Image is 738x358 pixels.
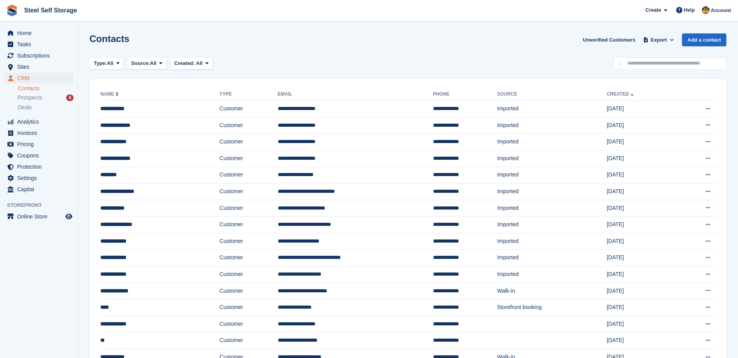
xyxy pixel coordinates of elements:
th: Email [278,88,433,101]
a: menu [4,173,74,183]
span: Sites [17,61,64,72]
td: Customer [219,316,277,332]
td: Customer [219,167,277,183]
td: [DATE] [607,299,677,316]
td: [DATE] [607,167,677,183]
a: Unverified Customers [580,33,638,46]
span: Home [17,28,64,38]
button: Source: All [127,57,167,70]
td: Customer [219,183,277,200]
span: Capital [17,184,64,195]
span: Protection [17,161,64,172]
td: Customer [219,217,277,233]
span: Analytics [17,116,64,127]
td: Imported [497,250,607,266]
td: Customer [219,283,277,299]
a: Deals [18,103,74,112]
th: Phone [433,88,497,101]
td: Customer [219,332,277,349]
td: Imported [497,117,607,134]
td: Storefront booking [497,299,607,316]
span: Source: [131,59,150,67]
td: Customer [219,150,277,167]
span: Online Store [17,211,64,222]
img: James Steel [702,6,710,14]
h1: Contacts [89,33,130,44]
td: [DATE] [607,332,677,349]
button: Export [642,33,676,46]
td: Imported [497,217,607,233]
td: Imported [497,266,607,283]
td: Customer [219,266,277,283]
span: Created: [174,60,195,66]
span: Help [684,6,695,14]
button: Created: All [170,57,213,70]
a: menu [4,139,74,150]
span: Type: [94,59,107,67]
a: menu [4,73,74,84]
td: [DATE] [607,134,677,150]
span: Account [711,7,731,14]
td: Customer [219,134,277,150]
span: Coupons [17,150,64,161]
a: Prospects 4 [18,94,74,102]
span: All [150,59,157,67]
td: [DATE] [607,150,677,167]
td: [DATE] [607,101,677,117]
td: [DATE] [607,266,677,283]
a: Steel Self Storage [21,4,80,17]
td: Imported [497,233,607,250]
td: [DATE] [607,283,677,299]
span: All [196,60,203,66]
a: Add a contact [682,33,726,46]
span: Tasks [17,39,64,50]
span: Create [645,6,661,14]
a: menu [4,150,74,161]
a: menu [4,28,74,38]
span: Prospects [18,94,42,101]
td: [DATE] [607,250,677,266]
th: Source [497,88,607,101]
span: Export [651,36,667,44]
td: [DATE] [607,200,677,217]
img: stora-icon-8386f47178a22dfd0bd8f6a31ec36ba5ce8667c1dd55bd0f319d3a0aa187defe.svg [6,5,18,16]
span: Deals [18,104,32,111]
td: Customer [219,200,277,217]
td: Customer [219,233,277,250]
td: Imported [497,150,607,167]
td: Customer [219,101,277,117]
td: [DATE] [607,117,677,134]
td: Walk-in [497,283,607,299]
a: menu [4,161,74,172]
span: Invoices [17,127,64,138]
a: menu [4,61,74,72]
td: [DATE] [607,316,677,332]
button: Type: All [89,57,124,70]
td: [DATE] [607,183,677,200]
span: Subscriptions [17,50,64,61]
td: Customer [219,117,277,134]
td: Imported [497,134,607,150]
a: menu [4,184,74,195]
a: Name [100,91,120,97]
span: CRM [17,73,64,84]
a: menu [4,39,74,50]
a: Created [607,91,635,97]
a: menu [4,116,74,127]
td: Imported [497,200,607,217]
td: Customer [219,299,277,316]
td: Imported [497,183,607,200]
span: Settings [17,173,64,183]
a: menu [4,211,74,222]
a: Contacts [18,85,74,92]
td: [DATE] [607,233,677,250]
td: Imported [497,101,607,117]
td: Imported [497,167,607,183]
span: Pricing [17,139,64,150]
th: Type [219,88,277,101]
a: Preview store [64,212,74,221]
span: All [107,59,114,67]
span: Storefront [7,201,77,209]
td: Customer [219,250,277,266]
div: 4 [66,94,74,101]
